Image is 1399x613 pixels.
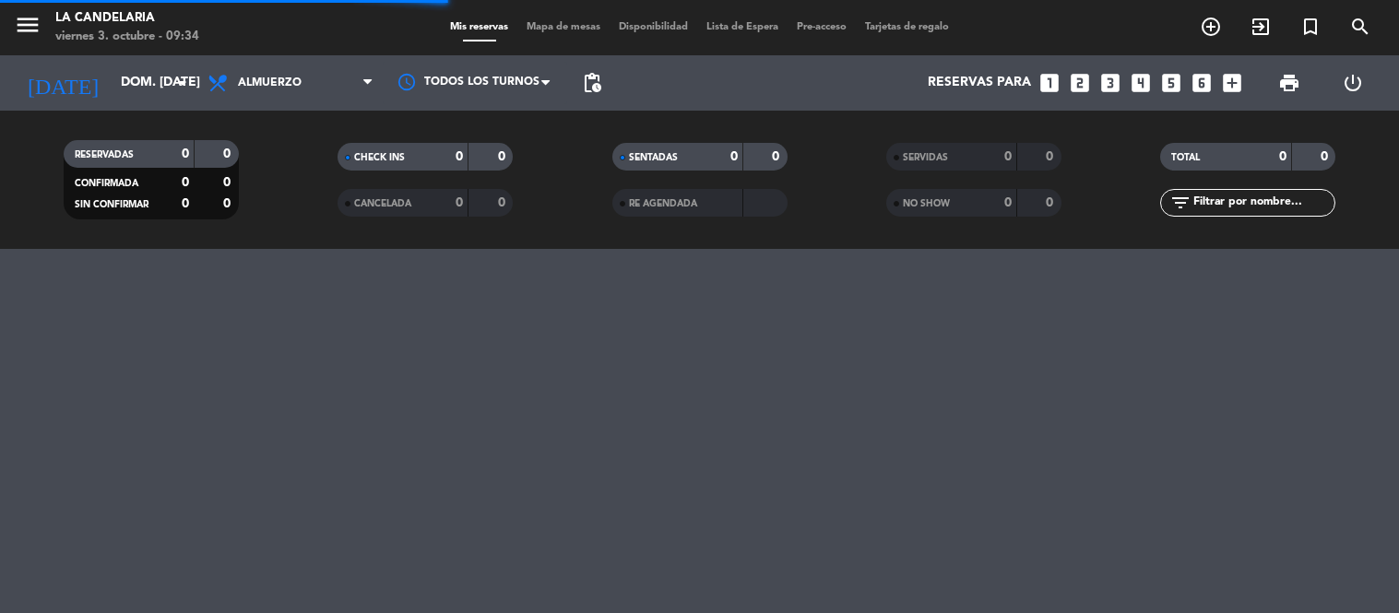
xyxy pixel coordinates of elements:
[788,22,856,32] span: Pre-acceso
[75,200,148,209] span: SIN CONFIRMAR
[1004,150,1012,163] strong: 0
[1159,71,1183,95] i: looks_5
[903,199,950,208] span: NO SHOW
[629,199,697,208] span: RE AGENDADA
[1200,16,1222,38] i: add_circle_outline
[1342,72,1364,94] i: power_settings_new
[1068,71,1092,95] i: looks_two
[354,199,411,208] span: CANCELADA
[1192,193,1334,213] input: Filtrar por nombre...
[1322,55,1385,111] div: LOG OUT
[1169,192,1192,214] i: filter_list
[14,63,112,103] i: [DATE]
[182,147,189,160] strong: 0
[928,76,1031,90] span: Reservas para
[1046,150,1057,163] strong: 0
[172,72,194,94] i: arrow_drop_down
[238,77,302,89] span: Almuerzo
[1278,72,1300,94] span: print
[498,150,509,163] strong: 0
[1046,196,1057,209] strong: 0
[1299,16,1322,38] i: turned_in_not
[1037,71,1061,95] i: looks_one
[903,153,948,162] span: SERVIDAS
[697,22,788,32] span: Lista de Espera
[75,150,134,159] span: RESERVADAS
[1190,71,1214,95] i: looks_6
[223,176,234,189] strong: 0
[517,22,610,32] span: Mapa de mesas
[456,196,463,209] strong: 0
[1220,71,1244,95] i: add_box
[182,176,189,189] strong: 0
[1171,153,1200,162] span: TOTAL
[629,153,678,162] span: SENTADAS
[1321,150,1332,163] strong: 0
[55,28,199,46] div: viernes 3. octubre - 09:34
[772,150,783,163] strong: 0
[1129,71,1153,95] i: looks_4
[354,153,405,162] span: CHECK INS
[55,9,199,28] div: LA CANDELARIA
[441,22,517,32] span: Mis reservas
[1098,71,1122,95] i: looks_3
[1004,196,1012,209] strong: 0
[856,22,958,32] span: Tarjetas de regalo
[730,150,738,163] strong: 0
[1349,16,1371,38] i: search
[610,22,697,32] span: Disponibilidad
[14,11,41,39] i: menu
[223,147,234,160] strong: 0
[14,11,41,45] button: menu
[581,72,603,94] span: pending_actions
[223,197,234,210] strong: 0
[1279,150,1286,163] strong: 0
[182,197,189,210] strong: 0
[456,150,463,163] strong: 0
[498,196,509,209] strong: 0
[75,179,138,188] span: CONFIRMADA
[1250,16,1272,38] i: exit_to_app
